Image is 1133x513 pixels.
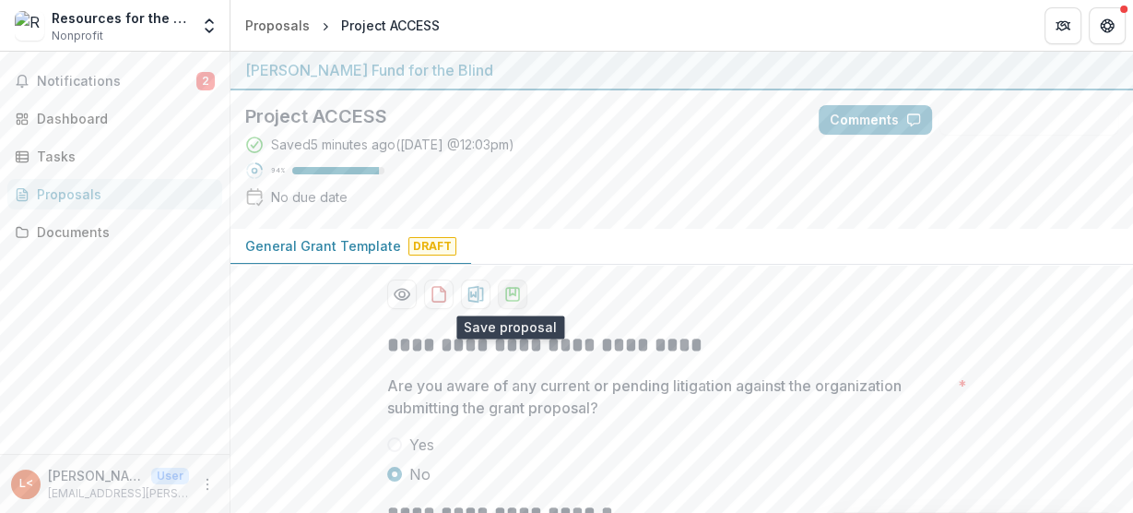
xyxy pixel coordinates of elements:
div: Lorinda De Vera-Ang <rbi.lorinda@gmail.com> <rbi.lorinda@gmail.com> [19,478,33,490]
img: Resources for the Blind, Inc. [15,11,44,41]
div: Tasks [37,147,207,166]
div: [PERSON_NAME] Fund for the Blind [245,59,1118,81]
span: 2 [196,72,215,90]
div: Proposals [245,16,310,35]
span: Notifications [37,74,196,89]
p: [PERSON_NAME]-Ang <[EMAIL_ADDRESS][PERSON_NAME][DOMAIN_NAME]> <[DOMAIN_NAME][EMAIL_ADDRESS][PERSO... [48,466,144,485]
span: Yes [409,434,434,456]
button: Answer Suggestions [939,105,1118,135]
p: User [151,468,189,484]
p: General Grant Template [245,236,401,256]
p: 94 % [271,164,285,177]
p: [EMAIL_ADDRESS][PERSON_NAME][DOMAIN_NAME] [48,485,189,502]
a: Documents [7,217,222,247]
div: Resources for the Blind, Inc. [52,8,189,28]
span: Draft [408,237,456,256]
div: Documents [37,222,207,242]
span: No [409,463,431,485]
a: Proposals [7,179,222,209]
button: Get Help [1089,7,1126,44]
h2: Project ACCESS [245,105,789,127]
div: Project ACCESS [341,16,440,35]
div: Saved 5 minutes ago ( [DATE] @ 12:03pm ) [271,135,514,154]
button: Preview fddc6fb1-b347-4393-a718-1db26bed51db-0.pdf [387,280,417,309]
button: download-proposal [424,280,454,309]
a: Proposals [238,12,317,39]
p: Are you aware of any current or pending litigation against the organization submitting the grant ... [387,375,950,419]
button: download-proposal [498,280,527,309]
nav: breadcrumb [238,12,447,39]
button: Comments [819,105,932,135]
div: No due date [271,187,348,207]
button: Open entity switcher [196,7,222,44]
div: Proposals [37,185,207,204]
button: download-proposal [461,280,490,309]
button: More [196,473,218,495]
a: Tasks [7,141,222,172]
span: Nonprofit [52,28,103,44]
button: Notifications2 [7,66,222,96]
button: Partners [1044,7,1081,44]
div: Dashboard [37,109,207,128]
a: Dashboard [7,103,222,134]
